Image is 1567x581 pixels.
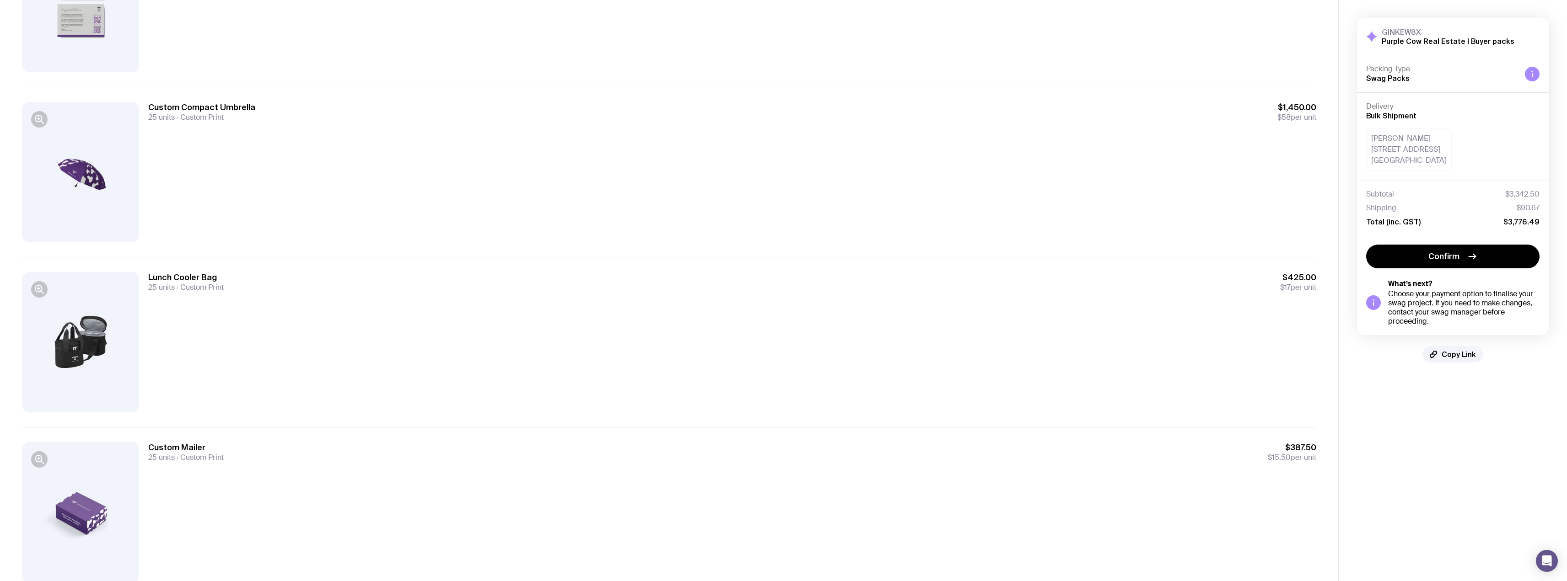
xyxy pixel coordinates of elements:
h3: GINKEW8X [1382,27,1514,37]
button: Copy Link [1422,346,1483,362]
div: Choose your payment option to finalise your swag project. If you need to make changes, contact yo... [1388,289,1540,326]
h3: Custom Mailer [148,442,224,453]
span: 25 units [148,112,175,122]
span: $90.67 [1517,203,1540,213]
span: $15.50 [1268,453,1291,462]
h3: Lunch Cooler Bag [148,272,224,283]
span: 25 units [148,283,175,292]
span: Subtotal [1366,190,1394,199]
div: Open Intercom Messenger [1536,550,1558,572]
span: $3,776.49 [1503,217,1540,226]
span: $425.00 [1280,272,1316,283]
div: [PERSON_NAME] [STREET_ADDRESS] [GEOGRAPHIC_DATA] [1366,128,1452,171]
span: Shipping [1366,203,1396,213]
h3: Custom Compact Umbrella [148,102,255,113]
span: Swag Packs [1366,74,1410,82]
span: $387.50 [1268,442,1316,453]
h2: Purple Cow Real Estate | Buyer packs [1382,37,1514,46]
span: per unit [1280,283,1316,292]
button: Confirm [1366,245,1540,268]
span: $3,342.50 [1505,190,1540,199]
span: $17 [1280,283,1291,292]
span: Confirm [1428,251,1459,262]
span: $1,450.00 [1277,102,1316,113]
span: Bulk Shipment [1366,112,1416,120]
h5: What’s next? [1388,279,1540,288]
span: 25 units [148,453,175,462]
span: Custom Print [175,453,224,462]
span: Copy Link [1442,350,1476,359]
span: per unit [1277,113,1316,122]
span: Custom Print [175,112,224,122]
span: Total (inc. GST) [1366,217,1421,226]
h4: Packing Type [1366,64,1518,74]
h4: Delivery [1366,102,1540,111]
span: $58 [1277,112,1291,122]
span: per unit [1268,453,1316,462]
span: Custom Print [175,283,224,292]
